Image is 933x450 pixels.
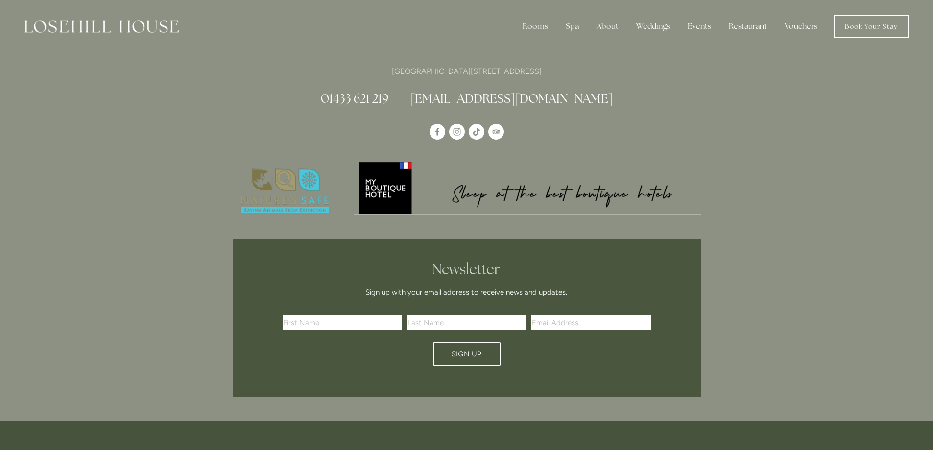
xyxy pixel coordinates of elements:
img: Losehill House [24,20,179,33]
a: Instagram [449,124,465,140]
p: Sign up with your email address to receive news and updates. [286,286,647,298]
div: Events [680,17,719,36]
button: Sign Up [433,342,501,366]
h2: Newsletter [286,261,647,278]
span: Sign Up [452,350,481,358]
input: Last Name [407,315,526,330]
input: First Name [283,315,402,330]
div: Spa [558,17,587,36]
a: Book Your Stay [834,15,909,38]
a: [EMAIL_ADDRESS][DOMAIN_NAME] [410,91,613,106]
img: Nature's Safe - Logo [233,160,337,222]
a: Losehill House Hotel & Spa [430,124,445,140]
a: TripAdvisor [488,124,504,140]
img: My Boutique Hotel - Logo [354,160,701,214]
a: Vouchers [777,17,825,36]
p: [GEOGRAPHIC_DATA][STREET_ADDRESS] [233,65,701,78]
input: Email Address [531,315,651,330]
a: TikTok [469,124,484,140]
div: Weddings [628,17,678,36]
div: Restaurant [721,17,775,36]
div: About [589,17,626,36]
a: 01433 621 219 [321,91,388,106]
div: Rooms [515,17,556,36]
